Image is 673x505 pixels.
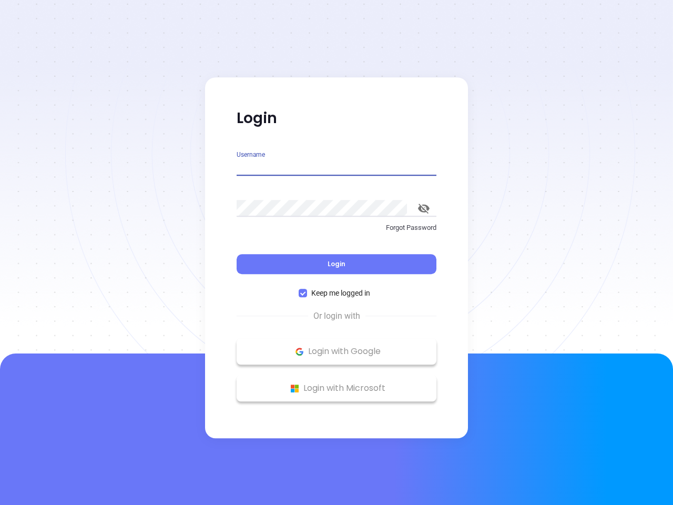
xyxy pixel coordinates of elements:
[288,382,301,395] img: Microsoft Logo
[411,196,436,221] button: toggle password visibility
[328,259,345,268] span: Login
[237,338,436,365] button: Google Logo Login with Google
[237,109,436,128] p: Login
[237,223,436,241] a: Forgot Password
[237,254,436,274] button: Login
[242,380,431,396] p: Login with Microsoft
[237,375,436,401] button: Microsoft Logo Login with Microsoft
[237,223,436,233] p: Forgot Password
[308,310,365,322] span: Or login with
[242,344,431,359] p: Login with Google
[307,287,374,299] span: Keep me logged in
[293,345,306,358] img: Google Logo
[237,151,265,158] label: Username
